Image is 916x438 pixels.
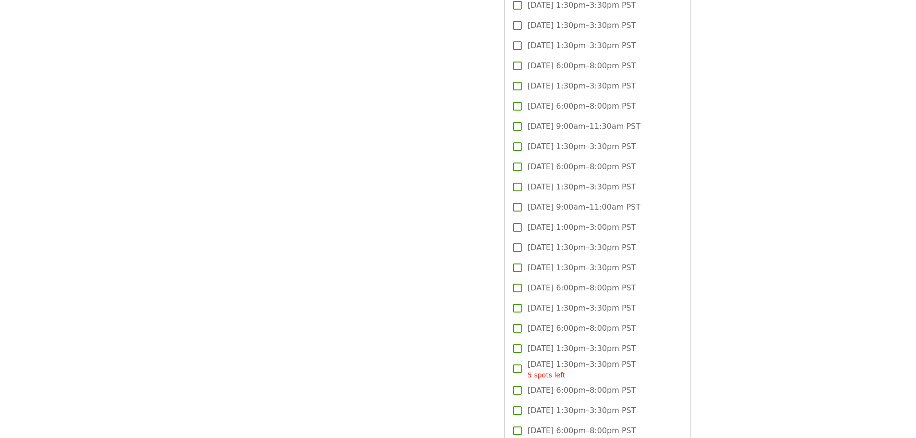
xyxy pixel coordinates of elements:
span: [DATE] 6:00pm–8:00pm PST [527,60,636,72]
span: [DATE] 1:30pm–3:30pm PST [527,40,636,51]
span: 5 spots left [527,371,565,379]
span: [DATE] 1:30pm–3:30pm PST [527,80,636,92]
span: [DATE] 1:30pm–3:30pm PST [527,359,636,380]
span: [DATE] 9:00am–11:30am PST [527,121,640,132]
span: [DATE] 1:30pm–3:30pm PST [527,302,636,314]
span: [DATE] 1:00pm–3:00pm PST [527,222,636,233]
span: [DATE] 1:30pm–3:30pm PST [527,343,636,354]
span: [DATE] 1:30pm–3:30pm PST [527,242,636,253]
span: [DATE] 1:30pm–3:30pm PST [527,20,636,31]
span: [DATE] 6:00pm–8:00pm PST [527,425,636,437]
span: [DATE] 6:00pm–8:00pm PST [527,100,636,112]
span: [DATE] 6:00pm–8:00pm PST [527,385,636,396]
span: [DATE] 1:30pm–3:30pm PST [527,141,636,152]
span: [DATE] 1:30pm–3:30pm PST [527,181,636,193]
span: [DATE] 9:00am–11:00am PST [527,201,640,213]
span: [DATE] 6:00pm–8:00pm PST [527,282,636,294]
span: [DATE] 6:00pm–8:00pm PST [527,161,636,173]
span: [DATE] 6:00pm–8:00pm PST [527,323,636,334]
span: [DATE] 1:30pm–3:30pm PST [527,405,636,416]
span: [DATE] 1:30pm–3:30pm PST [527,262,636,274]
